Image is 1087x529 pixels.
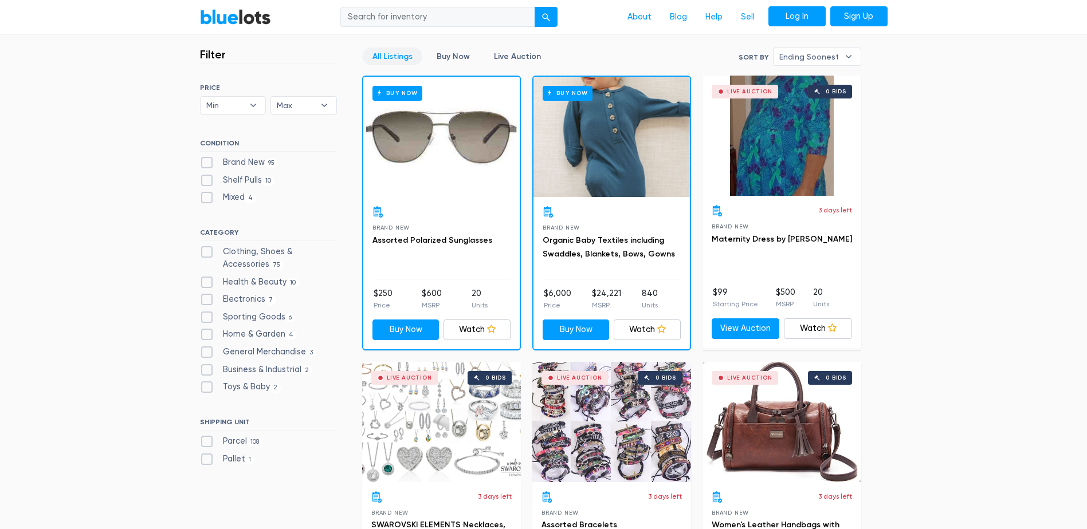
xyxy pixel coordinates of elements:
[784,318,852,339] a: Watch
[543,319,610,340] a: Buy Now
[200,364,313,376] label: Business & Industrial
[712,510,749,516] span: Brand New
[374,287,393,310] li: $250
[374,300,393,310] p: Price
[813,299,829,309] p: Units
[614,319,681,340] a: Watch
[776,286,795,309] li: $500
[200,174,275,187] label: Shelf Pulls
[592,287,621,310] li: $24,221
[387,375,432,381] div: Live Auction
[245,455,255,464] span: 1
[265,295,277,305] span: 7
[727,375,772,381] div: Live Auction
[200,293,277,306] label: Electronics
[837,48,861,65] b: ▾
[779,48,839,65] span: Ending Soonest
[712,223,749,230] span: Brand New
[200,9,271,25] a: BlueLots
[484,48,551,65] a: Live Auction
[543,224,580,231] span: Brand New
[200,328,297,341] label: Home & Garden
[306,348,317,357] span: 3
[661,6,696,28] a: Blog
[732,6,764,28] a: Sell
[200,156,278,169] label: Brand New
[544,300,571,310] p: Price
[301,366,313,375] span: 2
[241,97,265,114] b: ▾
[206,97,244,114] span: Min
[648,491,682,502] p: 3 days left
[285,331,297,340] span: 4
[427,48,480,65] a: Buy Now
[656,375,676,381] div: 0 bids
[422,300,442,310] p: MSRP
[472,287,488,310] li: 20
[444,319,511,340] a: Watch
[818,205,852,215] p: 3 days left
[200,311,296,323] label: Sporting Goods
[200,435,263,448] label: Parcel
[532,362,691,482] a: Live Auction 0 bids
[830,6,888,27] a: Sign Up
[703,362,861,482] a: Live Auction 0 bids
[592,300,621,310] p: MSRP
[739,52,768,62] label: Sort By
[270,384,281,393] span: 2
[472,300,488,310] p: Units
[618,6,661,28] a: About
[200,191,257,204] label: Mixed
[727,89,772,94] div: Live Auction
[478,491,512,502] p: 3 days left
[485,375,506,381] div: 0 bids
[200,246,337,270] label: Clothing, Shoes & Accessories
[642,287,658,310] li: 840
[269,260,284,270] span: 75
[713,286,758,309] li: $99
[200,139,337,152] h6: CONDITION
[713,299,758,309] p: Starting Price
[642,300,658,310] p: Units
[285,313,296,322] span: 6
[768,6,826,27] a: Log In
[543,235,675,259] a: Organic Baby Textiles including Swaddles, Blankets, Bows, Gowns
[265,159,278,168] span: 95
[200,228,337,241] h6: CATEGORY
[543,86,592,100] h6: Buy Now
[372,235,492,245] a: Assorted Polarized Sunglasses
[372,224,410,231] span: Brand New
[371,510,409,516] span: Brand New
[200,346,317,358] label: General Merchandise
[776,299,795,309] p: MSRP
[372,319,439,340] a: Buy Now
[200,276,300,289] label: Health & Beauty
[557,375,602,381] div: Live Auction
[262,176,275,185] span: 10
[363,48,422,65] a: All Listings
[826,89,846,94] div: 0 bids
[312,97,336,114] b: ▾
[340,7,535,27] input: Search for inventory
[813,286,829,309] li: 20
[826,375,846,381] div: 0 bids
[245,194,257,203] span: 4
[363,77,520,197] a: Buy Now
[362,362,521,482] a: Live Auction 0 bids
[200,418,337,431] h6: SHIPPING UNIT
[247,438,263,447] span: 108
[696,6,732,28] a: Help
[544,287,571,310] li: $6,000
[541,510,579,516] span: Brand New
[712,318,780,339] a: View Auction
[372,86,422,100] h6: Buy Now
[200,453,255,465] label: Pallet
[200,48,226,61] h3: Filter
[287,278,300,287] span: 10
[533,77,690,197] a: Buy Now
[422,287,442,310] li: $600
[200,381,281,393] label: Toys & Baby
[818,491,852,502] p: 3 days left
[200,84,337,92] h6: PRICE
[703,76,861,196] a: Live Auction 0 bids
